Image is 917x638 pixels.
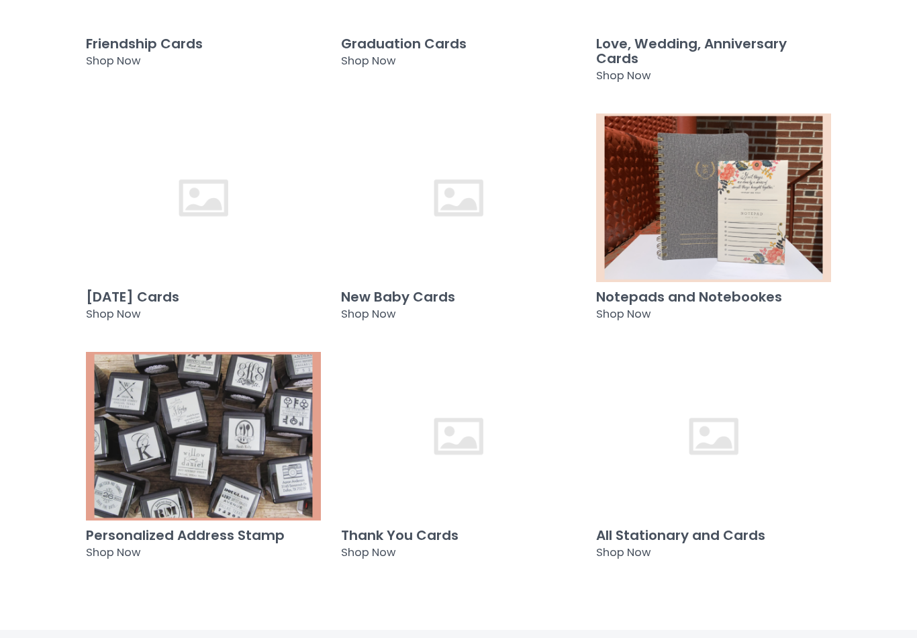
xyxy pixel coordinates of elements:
h3: Graduation Cards [341,36,576,51]
h3: Thank You Cards [341,528,576,543]
a: [DATE] Cards Shop Now [86,113,321,331]
h3: New Baby Cards [341,289,576,304]
span: Shop Now [596,306,650,322]
a: New Baby Cards Shop Now [341,113,576,331]
span: Shop Now [341,53,395,69]
img: Mother's Day Cards [86,113,321,283]
span: Shop Now [86,53,140,69]
span: Shop Now [341,306,395,322]
h3: Love, Wedding, Anniversary Cards [596,36,831,66]
a: Personalized Address Stamp Shop Now [86,351,321,569]
span: Shop Now [596,68,650,83]
span: Shop Now [86,306,140,322]
a: All Stationary and Cards Shop Now [596,351,831,569]
h3: Notepads and Notebookes [596,289,831,304]
img: Notepads and Notebookes [596,113,831,283]
h3: Personalized Address Stamp [86,528,321,543]
a: Notepads and Notebookes Shop Now [596,113,831,331]
span: Shop Now [596,545,650,560]
h3: [DATE] Cards [86,289,321,304]
a: Thank You Cards Shop Now [341,351,576,569]
img: All Stationary and Cards [596,351,831,521]
h3: All Stationary and Cards [596,528,831,543]
span: Shop Now [341,545,395,560]
span: Shop Now [86,545,140,560]
h3: Friendship Cards [86,36,321,51]
img: New Baby Cards [341,113,576,283]
img: Personalized Address Stamp [86,351,321,521]
img: Thank You Cards [341,351,576,521]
